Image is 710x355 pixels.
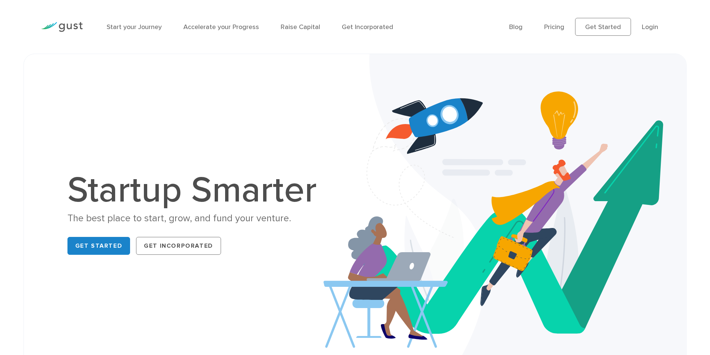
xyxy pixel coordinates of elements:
a: Login [642,23,658,31]
a: Blog [509,23,523,31]
a: Raise Capital [281,23,320,31]
a: Pricing [544,23,564,31]
a: Get Incorporated [136,237,221,255]
a: Get Incorporated [342,23,393,31]
a: Start your Journey [107,23,162,31]
img: Gust Logo [41,22,83,32]
h1: Startup Smarter [67,172,325,208]
a: Get Started [575,18,631,36]
a: Accelerate your Progress [183,23,259,31]
a: Get Started [67,237,130,255]
div: The best place to start, grow, and fund your venture. [67,212,325,225]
